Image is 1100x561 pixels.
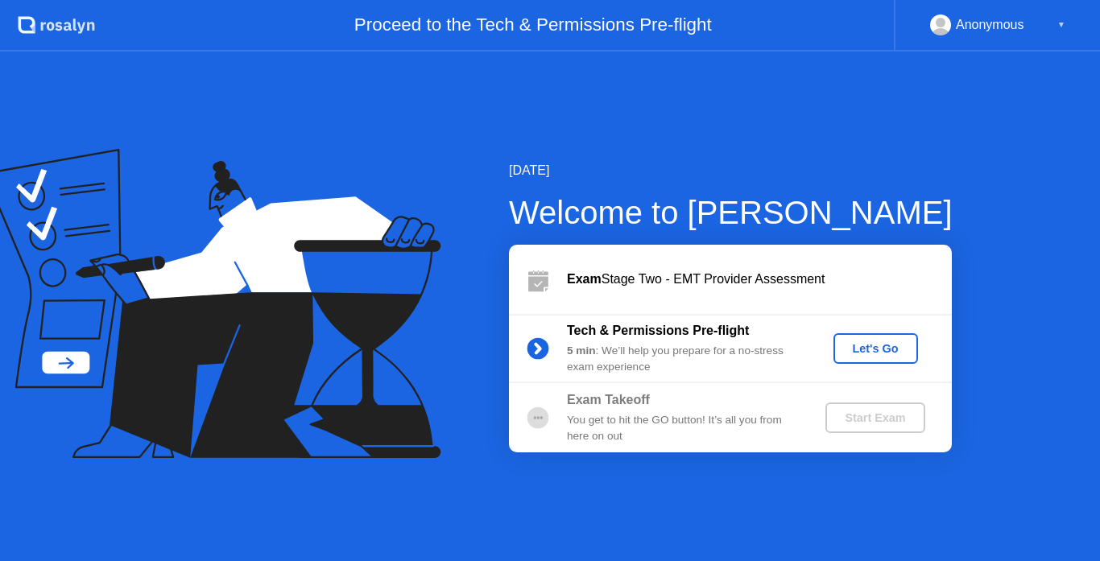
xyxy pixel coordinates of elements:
[567,344,596,357] b: 5 min
[567,393,650,406] b: Exam Takeoff
[1057,14,1065,35] div: ▼
[567,412,799,445] div: You get to hit the GO button! It’s all you from here on out
[833,333,918,364] button: Let's Go
[956,14,1024,35] div: Anonymous
[567,343,799,376] div: : We’ll help you prepare for a no-stress exam experience
[509,161,953,180] div: [DATE]
[567,272,602,286] b: Exam
[840,342,912,355] div: Let's Go
[825,402,924,433] button: Start Exam
[567,270,952,289] div: Stage Two - EMT Provider Assessment
[567,324,749,337] b: Tech & Permissions Pre-flight
[832,411,918,424] div: Start Exam
[509,188,953,237] div: Welcome to [PERSON_NAME]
